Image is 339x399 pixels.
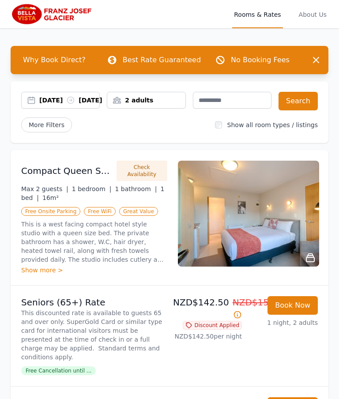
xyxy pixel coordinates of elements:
[21,185,68,192] span: Max 2 guests |
[117,161,167,181] button: Check Availability
[119,207,158,216] span: Great Value
[39,96,99,105] div: [DATE] [DATE]
[173,296,242,321] p: NZD$142.50
[21,117,72,132] span: More Filters
[21,165,111,177] h3: Compact Queen Studio
[21,309,166,361] p: This discounted rate is available to guests 65 and over only. SuperGold Card or similar type card...
[107,96,185,105] div: 2 adults
[11,4,95,25] img: Bella Vista Franz Josef Glacier
[267,296,318,315] button: Book Now
[233,297,289,308] span: NZD$150.00
[123,55,201,65] p: Best Rate Guaranteed
[173,332,242,341] p: NZD$142.50 per night
[249,318,318,327] p: 1 night, 2 adults
[183,321,242,330] span: Discount Applied
[21,220,167,264] p: This is a west facing compact hotel style studio with a queen size bed. The private bathroom has ...
[231,55,290,65] p: No Booking Fees
[21,207,80,216] span: Free Onsite Parking
[42,194,59,201] span: 16m²
[21,296,166,309] p: Seniors (65+) Rate
[115,185,157,192] span: 1 bathroom |
[21,366,96,375] span: Free Cancellation until ...
[72,185,112,192] span: 1 bedroom |
[279,92,318,110] button: Search
[84,207,116,216] span: Free WiFi
[227,121,318,128] label: Show all room types / listings
[16,51,93,69] span: Why Book Direct?
[21,266,167,275] div: Show more >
